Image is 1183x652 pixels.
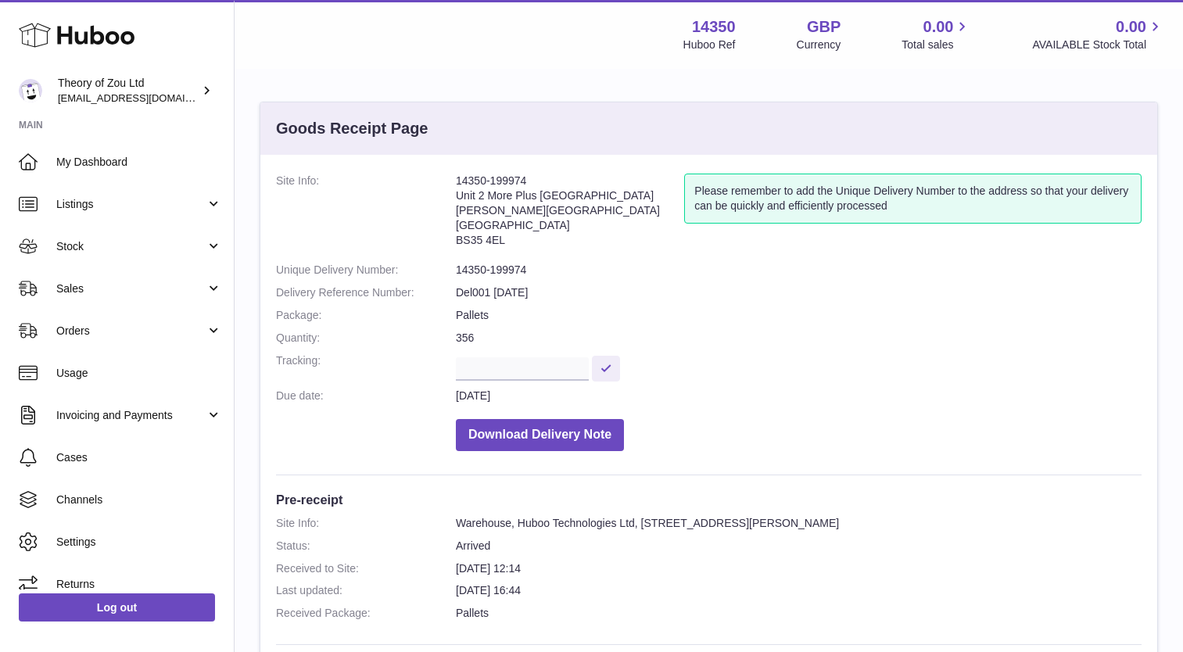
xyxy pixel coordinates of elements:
address: 14350-199974 Unit 2 More Plus [GEOGRAPHIC_DATA] [PERSON_NAME][GEOGRAPHIC_DATA] [GEOGRAPHIC_DATA] ... [456,174,684,255]
dt: Due date: [276,389,456,403]
dd: [DATE] 16:44 [456,583,1142,598]
button: Download Delivery Note [456,419,624,451]
img: amit@themightyspice.com [19,79,42,102]
dt: Last updated: [276,583,456,598]
span: Returns [56,577,222,592]
span: Listings [56,197,206,212]
div: Currency [797,38,841,52]
dt: Site Info: [276,516,456,531]
div: Please remember to add the Unique Delivery Number to the address so that your delivery can be qui... [684,174,1142,224]
div: Theory of Zou Ltd [58,76,199,106]
span: [EMAIL_ADDRESS][DOMAIN_NAME] [58,91,230,104]
dt: Site Info: [276,174,456,255]
strong: GBP [807,16,841,38]
a: Log out [19,593,215,622]
a: 0.00 AVAILABLE Stock Total [1032,16,1164,52]
h3: Pre-receipt [276,491,1142,508]
dd: Pallets [456,308,1142,323]
dd: 356 [456,331,1142,346]
dt: Quantity: [276,331,456,346]
dt: Delivery Reference Number: [276,285,456,300]
span: Channels [56,493,222,507]
span: AVAILABLE Stock Total [1032,38,1164,52]
span: 0.00 [923,16,954,38]
dt: Status: [276,539,456,553]
span: Cases [56,450,222,465]
span: Sales [56,281,206,296]
span: Invoicing and Payments [56,408,206,423]
dt: Unique Delivery Number: [276,263,456,278]
dd: Warehouse, Huboo Technologies Ltd, [STREET_ADDRESS][PERSON_NAME] [456,516,1142,531]
dd: 14350-199974 [456,263,1142,278]
dd: [DATE] 12:14 [456,561,1142,576]
span: Orders [56,324,206,339]
span: My Dashboard [56,155,222,170]
h3: Goods Receipt Page [276,118,428,139]
span: Total sales [902,38,971,52]
dd: [DATE] [456,389,1142,403]
dt: Package: [276,308,456,323]
strong: 14350 [692,16,736,38]
span: Usage [56,366,222,381]
dd: Arrived [456,539,1142,553]
dt: Received to Site: [276,561,456,576]
div: Huboo Ref [683,38,736,52]
dt: Received Package: [276,606,456,621]
dd: Del001 [DATE] [456,285,1142,300]
dd: Pallets [456,606,1142,621]
span: Stock [56,239,206,254]
span: Settings [56,535,222,550]
dt: Tracking: [276,353,456,381]
a: 0.00 Total sales [902,16,971,52]
span: 0.00 [1116,16,1146,38]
